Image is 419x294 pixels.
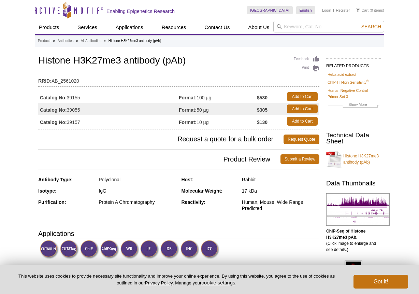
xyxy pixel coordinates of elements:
[120,240,139,259] img: Western Blot Validated
[179,95,197,101] strong: Format:
[158,21,190,34] a: Resources
[357,8,369,13] a: Cart
[104,39,106,43] li: »
[179,103,257,115] td: 50 µg
[326,193,390,226] img: Histone H3K27me3 antibody (pAb) tested by ChIP-Seq.
[257,107,268,113] strong: $305
[242,177,319,183] div: Rabbit
[38,90,179,103] td: 39155
[53,39,55,43] li: »
[179,119,197,125] strong: Format:
[200,21,234,34] a: Contact Us
[38,55,319,67] h1: Histone H3K27me3 antibody (pAb)
[81,38,101,44] a: All Antibodies
[180,240,199,259] img: Immunohistochemistry Validated
[179,90,257,103] td: 100 µg
[40,95,67,101] strong: Catalog No:
[326,58,381,70] h2: RELATED PRODUCTS
[38,38,51,44] a: Products
[99,199,176,205] div: Protein A Chromatography
[361,24,381,29] span: Search
[76,39,78,43] li: »
[38,199,66,205] strong: Purification:
[357,8,360,12] img: Your Cart
[326,229,365,240] b: ChIP-Seq of Histone H3K27me3 pAb.
[322,8,331,13] a: Login
[294,65,319,72] a: Print
[326,132,381,144] h2: Technical Data Sheet
[99,177,176,183] div: Polyclonal
[38,115,179,127] td: 39157
[179,115,257,127] td: 10 µg
[73,21,101,34] a: Services
[38,74,319,85] td: AB_2561020
[38,188,57,194] strong: Isotype:
[244,21,274,34] a: About Us
[38,135,284,144] span: Request a quote for a bulk order
[38,78,52,84] strong: RRID:
[38,264,319,274] h3: Published Applications
[366,80,369,83] sup: ®
[287,104,318,113] a: Add to Cart
[296,6,315,14] a: English
[247,6,293,14] a: [GEOGRAPHIC_DATA]
[336,8,350,13] a: Register
[257,95,268,101] strong: $530
[11,273,342,286] p: This website uses cookies to provide necessary site functionality and improve your online experie...
[38,177,73,182] strong: Antibody Type:
[38,154,280,164] span: Product Review
[145,280,173,285] a: Privacy Policy
[106,8,175,14] h2: Enabling Epigenetics Research
[328,79,369,85] a: ChIP-IT High Sensitivity®
[287,117,318,126] a: Add to Cart
[40,107,67,113] strong: Catalog No:
[273,21,384,32] input: Keyword, Cat. No.
[201,240,219,259] img: Immunocytochemistry Validated
[179,107,197,113] strong: Format:
[357,6,384,14] li: (0 items)
[201,280,235,285] button: cookie settings
[58,38,74,44] a: Antibodies
[182,199,206,205] strong: Reactivity:
[326,180,381,186] h2: Data Thumbnails
[353,275,408,289] button: Got it!
[257,119,268,125] strong: $130
[242,199,319,211] div: Human, Mouse, Wide Range Predicted
[328,71,356,78] a: HeLa acid extract
[326,149,381,169] a: Histone H3K27me3 antibody (pAb)
[99,188,176,194] div: IgG
[287,92,318,101] a: Add to Cart
[280,154,319,164] a: Submit a Review
[109,39,161,43] li: Histone H3K27me3 antibody (pAb)
[80,240,99,259] img: ChIP Validated
[112,21,147,34] a: Applications
[38,103,179,115] td: 39055
[328,87,379,100] a: Human Negative Control Primer Set 3
[40,240,59,259] img: CUT&RUN Validated
[35,21,63,34] a: Products
[326,228,381,253] p: (Click image to enlarge and see details.)
[140,240,159,259] img: Immunofluorescence Validated
[160,240,179,259] img: Dot Blot Validated
[284,135,319,144] a: Request Quote
[100,240,119,259] img: ChIP-Seq Validated
[60,240,79,259] img: CUT&Tag Validated
[294,55,319,63] a: Feedback
[328,101,379,109] a: Show More
[359,24,383,30] button: Search
[182,188,222,194] strong: Molecular Weight:
[333,6,334,14] li: |
[242,188,319,194] div: 17 kDa
[40,119,67,125] strong: Catalog No:
[182,177,194,182] strong: Host:
[38,228,319,239] h3: Applications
